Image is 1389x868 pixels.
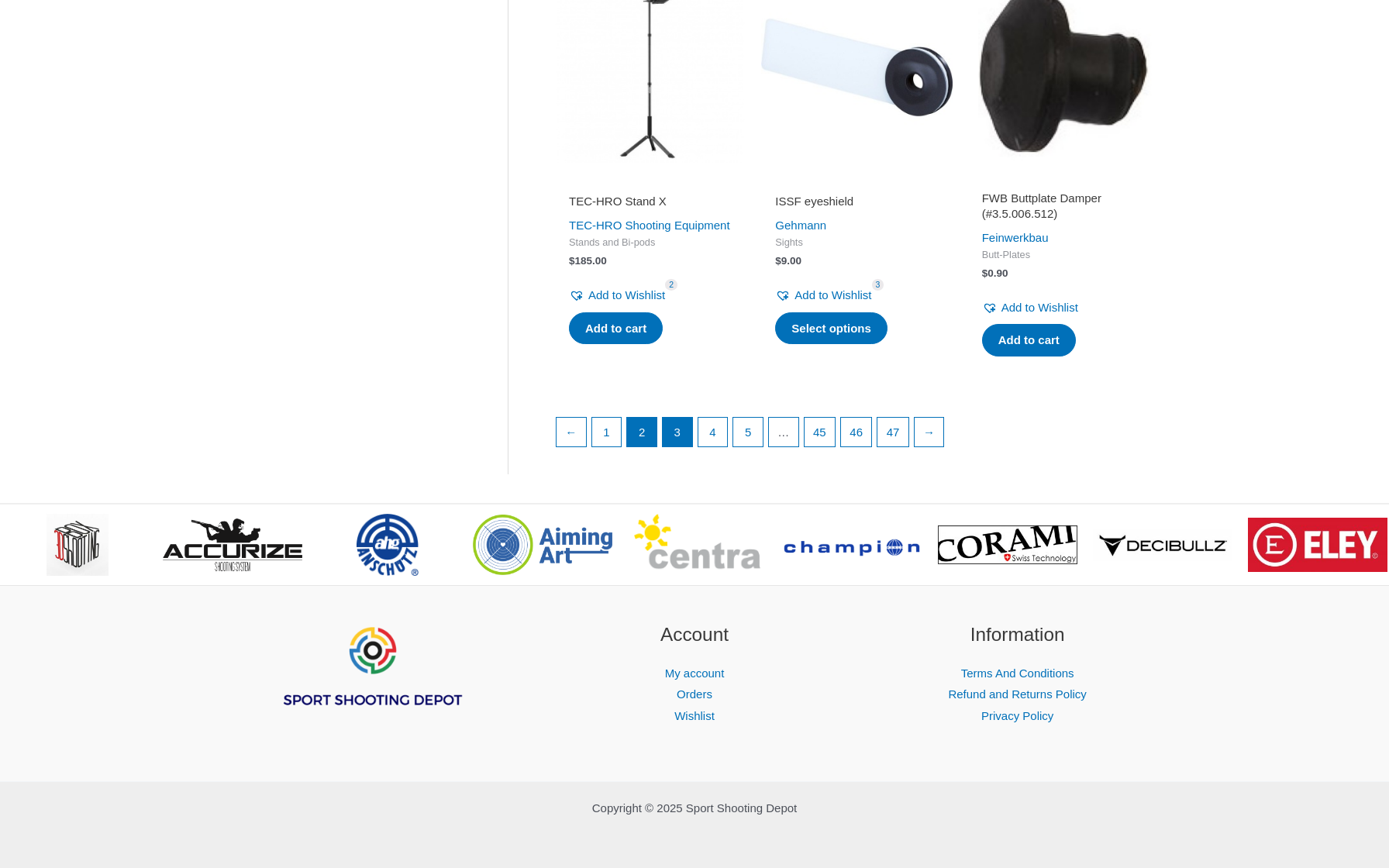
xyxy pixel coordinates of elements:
[982,267,1008,279] bdi: 0.90
[775,236,938,250] span: Sights
[1001,301,1078,314] span: Add to Wishlist
[569,219,730,232] a: TEC-HRO Shooting Equipment
[775,194,938,209] h2: ISSF eyeshield
[665,279,677,291] span: 2
[592,418,622,447] a: Page 1
[982,324,1076,356] a: Add to cart: “FWB Buttplate Damper (#3.5.006.512)”
[229,621,514,746] aside: Footer Widget 1
[794,288,871,301] span: Add to Wishlist
[872,279,884,291] span: 3
[569,284,665,306] a: Add to Wishlist
[982,231,1049,244] a: Feinwerkbau
[775,194,938,215] a: ISSF eyeshield
[982,191,1145,227] a: FWB Buttplate Damper (#3.5.006.512)
[733,418,763,447] a: Page 5
[982,267,988,279] span: $
[569,255,575,267] span: $
[841,418,871,447] a: Page 46
[665,666,725,680] a: My account
[627,418,657,447] span: Page 2
[553,663,837,728] nav: Account
[555,417,1159,456] nav: Product Pagination
[805,418,835,447] a: Page 45
[229,797,1160,819] p: Copyright © 2025 Sport Shooting Depot
[569,172,732,191] iframe: Customer reviews powered by Trustpilot
[981,709,1053,722] a: Privacy Policy
[775,219,826,232] a: Gehmann
[569,194,732,209] h2: TEC-HRO Stand X
[775,284,871,306] a: Add to Wishlist
[982,249,1145,262] span: Butt-Plates
[875,621,1160,727] aside: Footer Widget 3
[875,621,1160,649] h2: Information
[569,236,732,250] span: Stands and Bi-pods
[569,194,732,215] a: TEC-HRO Stand X
[769,418,798,447] span: …
[875,663,1160,728] nav: Information
[877,418,908,447] a: Page 47
[557,418,586,447] a: ←
[569,312,663,345] a: Add to cart: “TEC-HRO Stand X”
[982,297,1078,319] a: Add to Wishlist
[588,288,665,301] span: Add to Wishlist
[775,255,801,267] bdi: 9.00
[698,418,728,447] a: Page 4
[663,418,692,447] a: Page 3
[982,172,1145,191] iframe: Customer reviews powered by Trustpilot
[948,687,1086,701] a: Refund and Returns Policy
[961,666,1074,680] a: Terms And Conditions
[553,621,837,649] h2: Account
[982,191,1145,221] h2: FWB Buttplate Damper (#3.5.006.512)
[677,687,712,701] a: Orders
[915,418,944,447] a: →
[775,255,781,267] span: $
[569,255,607,267] bdi: 185.00
[775,312,888,345] a: Select options for “ISSF eyeshield”
[674,709,715,722] a: Wishlist
[775,172,938,191] iframe: Customer reviews powered by Trustpilot
[553,621,837,727] aside: Footer Widget 2
[1248,518,1387,572] img: brand logo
